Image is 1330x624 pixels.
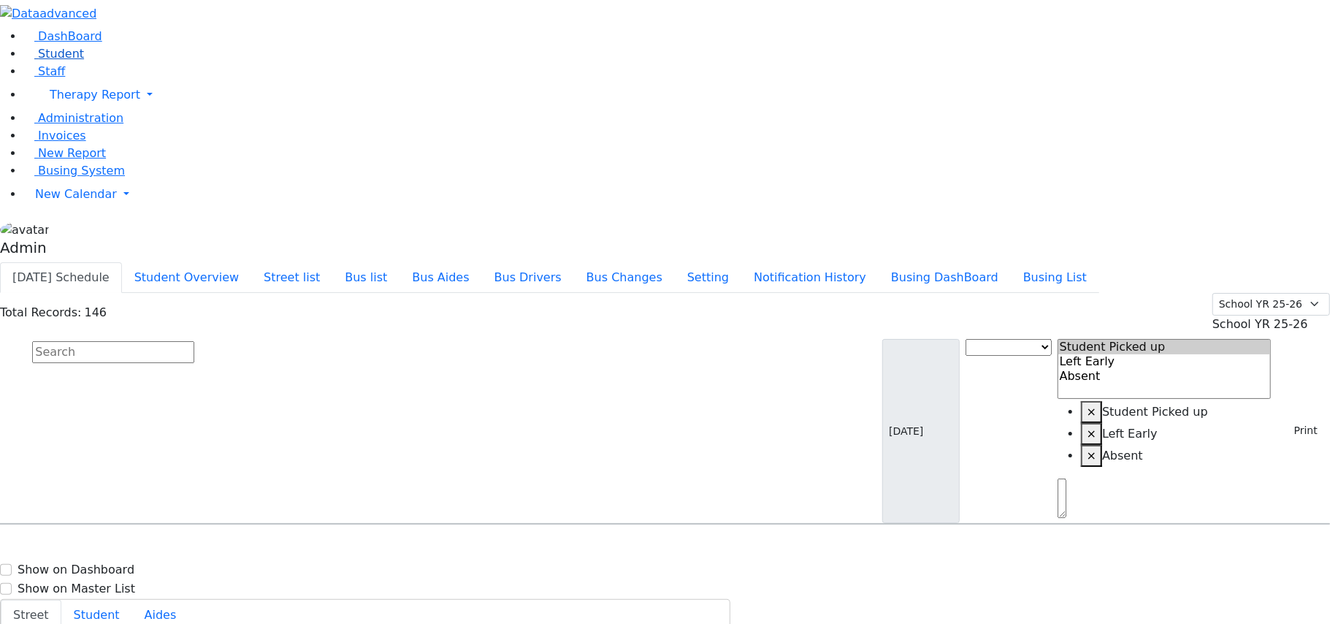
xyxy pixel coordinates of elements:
button: Remove item [1081,401,1102,423]
span: Absent [1102,449,1143,463]
a: Busing System [23,164,125,178]
span: Administration [38,111,123,125]
button: Busing List [1011,262,1099,293]
a: DashBoard [23,29,102,43]
li: Left Early [1081,423,1272,445]
span: Therapy Report [50,88,140,102]
span: Student [38,47,84,61]
span: New Report [38,146,106,160]
button: Busing DashBoard [879,262,1011,293]
span: × [1087,427,1096,441]
button: Remove item [1081,445,1102,467]
span: Staff [38,64,65,78]
button: Bus Drivers [482,262,574,293]
span: School YR 25-26 [1212,317,1308,331]
button: Bus Aides [400,262,481,293]
button: Setting [675,262,741,293]
li: Student Picked up [1081,401,1272,423]
span: Invoices [38,129,86,142]
a: Therapy Report [23,80,1330,110]
textarea: Search [1058,479,1066,518]
input: Search [32,341,194,363]
button: Remove item [1081,423,1102,445]
button: Print [1277,419,1324,442]
a: New Calendar [23,180,1330,209]
a: Student [23,47,84,61]
select: Default select example [1212,293,1330,316]
a: New Report [23,146,106,160]
span: Left Early [1102,427,1158,441]
span: Student Picked up [1102,405,1208,419]
label: Show on Master List [18,580,135,598]
span: × [1087,405,1096,419]
label: Show on Dashboard [18,561,134,579]
option: Absent [1058,369,1271,384]
span: Busing System [38,164,125,178]
button: Student Overview [122,262,251,293]
option: Left Early [1058,354,1271,369]
li: Absent [1081,445,1272,467]
span: New Calendar [35,187,117,201]
button: Street list [251,262,332,293]
button: Bus Changes [574,262,675,293]
span: DashBoard [38,29,102,43]
span: × [1087,449,1096,463]
span: 146 [84,305,107,319]
a: Administration [23,111,123,125]
a: Invoices [23,129,86,142]
button: Notification History [741,262,879,293]
button: Bus list [332,262,400,293]
option: Student Picked up [1058,340,1271,354]
a: Staff [23,64,65,78]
